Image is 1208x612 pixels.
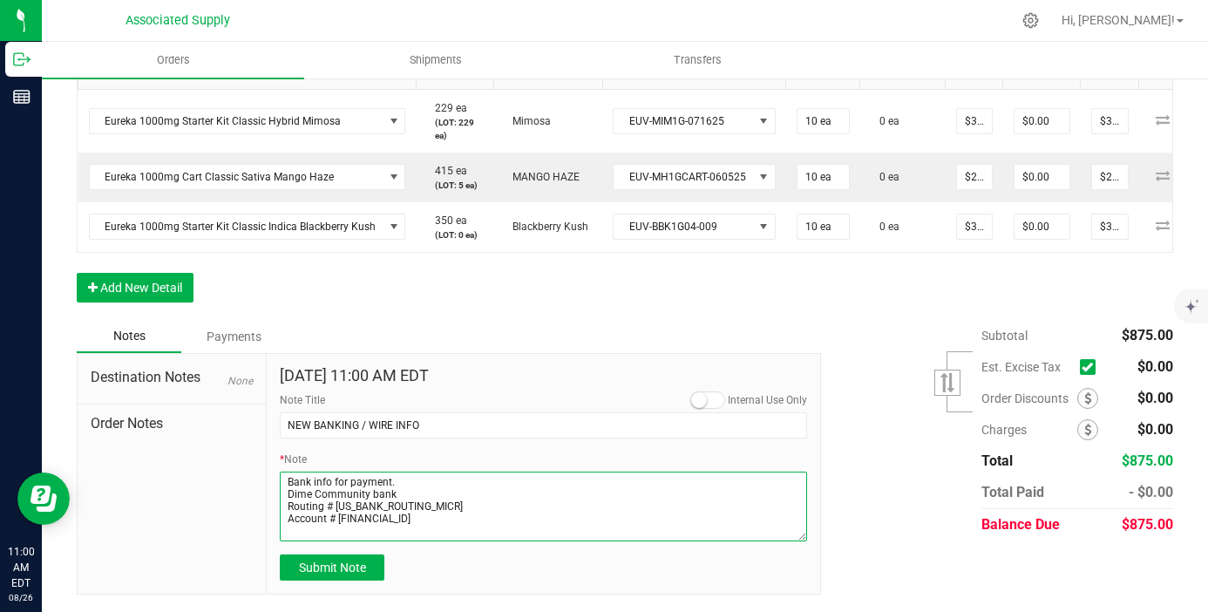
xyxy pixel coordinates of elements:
[77,320,181,353] div: Notes
[90,214,383,239] span: Eureka 1000mg Starter Kit Classic Indica Blackberry Kush
[981,516,1060,533] span: Balance Due
[981,452,1013,469] span: Total
[797,214,849,239] input: 0
[426,214,467,227] span: 350 ea
[957,214,992,239] input: 0
[126,13,230,28] span: Associated Supply
[426,179,483,192] p: (LOT: 5 ea)
[42,42,304,78] a: Orders
[650,52,745,68] span: Transfers
[1122,452,1173,469] span: $875.00
[504,221,588,233] span: Blackberry Kush
[1080,355,1103,378] span: Calculate excise tax
[181,321,286,352] div: Payments
[1015,109,1069,133] input: 0
[89,214,406,240] span: NO DATA FOUND
[299,561,366,575] span: Submit Note
[957,109,992,133] input: 0
[981,391,1077,405] span: Order Discounts
[17,473,70,525] iframe: Resource center
[90,109,383,133] span: Eureka 1000mg Starter Kit Classic Hybrid Mimosa
[89,108,406,134] span: NO DATA FOUND
[1015,214,1069,239] input: 0
[871,221,899,233] span: 0 ea
[728,392,807,408] label: Internal Use Only
[614,109,753,133] span: EUV-MIM1G-071625
[8,544,34,591] p: 11:00 AM EDT
[8,591,34,604] p: 08/26
[1015,165,1069,189] input: 0
[91,367,253,388] span: Destination Notes
[426,102,467,114] span: 229 ea
[797,109,849,133] input: 0
[1092,165,1128,189] input: 0
[981,423,1077,437] span: Charges
[426,165,467,177] span: 415 ea
[227,375,253,387] span: None
[504,171,580,183] span: MANGO HAZE
[426,116,483,142] p: (LOT: 229 ea)
[1137,390,1173,406] span: $0.00
[1129,484,1173,500] span: - $0.00
[90,165,383,189] span: Eureka 1000mg Cart Classic Sativa Mango Haze
[1092,214,1128,239] input: 0
[280,392,325,408] label: Note Title
[280,367,807,384] h4: [DATE] 11:00 AM EDT
[1092,109,1128,133] input: 0
[280,554,384,581] button: Submit Note
[614,214,753,239] span: EUV-BBK1G04-009
[981,360,1073,374] span: Est. Excise Tax
[1122,516,1173,533] span: $875.00
[386,52,485,68] span: Shipments
[567,42,829,78] a: Transfers
[981,484,1044,500] span: Total Paid
[504,115,551,127] span: Mimosa
[13,88,31,105] inline-svg: Reports
[871,171,899,183] span: 0 ea
[1062,13,1175,27] span: Hi, [PERSON_NAME]!
[13,51,31,68] inline-svg: Outbound
[1020,12,1042,29] div: Manage settings
[871,115,899,127] span: 0 ea
[304,42,567,78] a: Shipments
[1137,421,1173,438] span: $0.00
[797,165,849,189] input: 0
[1137,358,1173,375] span: $0.00
[77,273,193,303] button: Add New Detail
[133,52,214,68] span: Orders
[89,164,406,190] span: NO DATA FOUND
[614,165,753,189] span: EUV-MH1GCART-060525
[91,413,253,434] span: Order Notes
[280,452,307,467] label: Note
[426,228,483,241] p: (LOT: 0 ea)
[957,165,992,189] input: 0
[981,329,1028,343] span: Subtotal
[1122,327,1173,343] span: $875.00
